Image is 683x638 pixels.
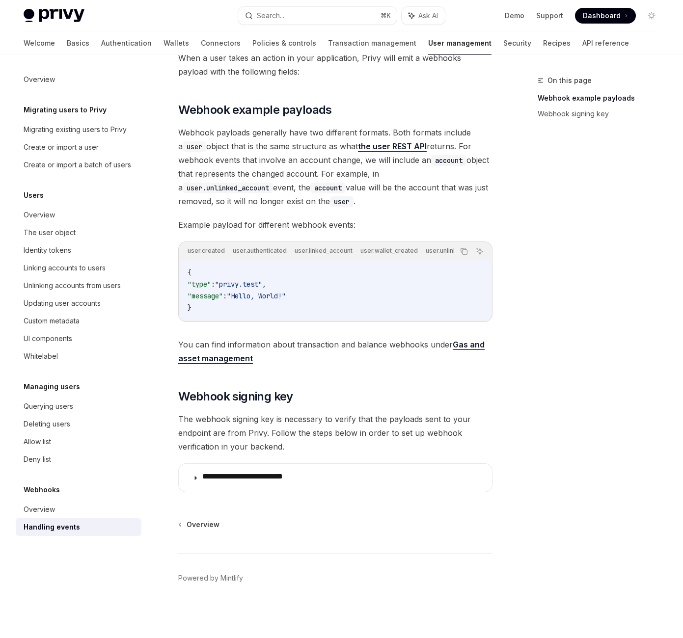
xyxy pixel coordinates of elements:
div: Linking accounts to users [24,262,106,274]
div: Whitelabel [24,350,58,362]
div: Overview [24,209,55,221]
a: Wallets [164,31,189,55]
span: ⌘ K [381,12,391,20]
a: Overview [16,71,141,88]
a: Migrating existing users to Privy [16,121,141,138]
code: user.unlinked_account [183,183,273,193]
div: Identity tokens [24,244,71,256]
a: Querying users [16,398,141,415]
div: Unlinking accounts from users [24,280,121,292]
div: Querying users [24,400,73,412]
a: API reference [582,31,629,55]
a: Custom metadata [16,312,141,330]
code: account [310,183,346,193]
a: Policies & controls [252,31,316,55]
span: } [188,303,191,312]
span: On this page [547,75,592,86]
span: : [223,292,227,300]
code: account [431,155,466,166]
a: Deny list [16,451,141,468]
a: Connectors [201,31,241,55]
code: user [183,141,206,152]
div: Search... [257,10,284,22]
div: Create or import a user [24,141,99,153]
a: Create or import a user [16,138,141,156]
a: Authentication [101,31,152,55]
a: UI components [16,330,141,347]
div: Overview [24,504,55,515]
div: user.linked_account [292,245,355,257]
a: Welcome [24,31,55,55]
span: Webhook example payloads [178,102,332,118]
a: Updating user accounts [16,294,141,312]
div: Deleting users [24,418,70,430]
span: "type" [188,280,211,289]
span: Webhook signing key [178,389,293,404]
span: "message" [188,292,223,300]
button: Copy the contents from the code block [458,245,470,258]
div: Allow list [24,436,51,448]
a: Allow list [16,433,141,451]
span: , [262,280,266,289]
div: Migrating existing users to Privy [24,124,127,135]
a: Dashboard [575,8,636,24]
div: Updating user accounts [24,297,101,309]
h5: Migrating users to Privy [24,104,107,116]
div: user.created [185,245,228,257]
button: Ask AI [402,7,445,25]
span: Overview [187,520,219,530]
a: Demo [505,11,524,21]
a: Unlinking accounts from users [16,277,141,294]
span: The webhook signing key is necessary to verify that the payloads sent to your endpoint are from P... [178,412,492,453]
button: Toggle dark mode [644,8,659,24]
div: The user object [24,227,76,239]
a: Overview [179,520,219,530]
span: When a user takes an action in your application, Privy will emit a webhooks payload with the foll... [178,51,492,79]
div: Handling events [24,521,80,533]
a: Create or import a batch of users [16,156,141,174]
a: Overview [16,206,141,224]
img: light logo [24,9,84,23]
a: Webhook signing key [538,106,667,122]
a: Whitelabel [16,347,141,365]
span: Webhook payloads generally have two different formats. Both formats include a object that is the ... [178,126,492,208]
a: Security [503,31,531,55]
div: Custom metadata [24,315,80,327]
span: "Hello, World!" [227,292,286,300]
a: Basics [67,31,89,55]
span: You can find information about transaction and balance webhooks under [178,338,492,365]
div: Overview [24,74,55,85]
a: The user object [16,224,141,241]
h5: Webhooks [24,484,60,496]
a: Webhook example payloads [538,90,667,106]
h5: Managing users [24,381,80,393]
div: Deny list [24,453,51,465]
a: Overview [16,501,141,518]
div: user.wallet_created [357,245,421,257]
a: Identity tokens [16,241,141,259]
a: Powered by Mintlify [178,573,243,583]
button: Ask AI [473,245,486,258]
div: Create or import a batch of users [24,159,131,171]
a: Support [536,11,563,21]
span: Example payload for different webhook events: [178,218,492,232]
button: Search...⌘K [238,7,397,25]
a: User management [428,31,492,55]
a: Handling events [16,518,141,536]
a: Recipes [543,31,571,55]
span: Ask AI [418,11,438,21]
a: Deleting users [16,415,141,433]
div: user.unlinked_account [423,245,493,257]
a: Transaction management [328,31,416,55]
span: "privy.test" [215,280,262,289]
a: Linking accounts to users [16,259,141,277]
span: : [211,280,215,289]
h5: Users [24,189,44,201]
span: { [188,268,191,277]
span: Dashboard [583,11,621,21]
code: user [330,196,354,207]
div: user.authenticated [230,245,290,257]
a: the user REST API [358,141,427,152]
div: UI components [24,333,72,345]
